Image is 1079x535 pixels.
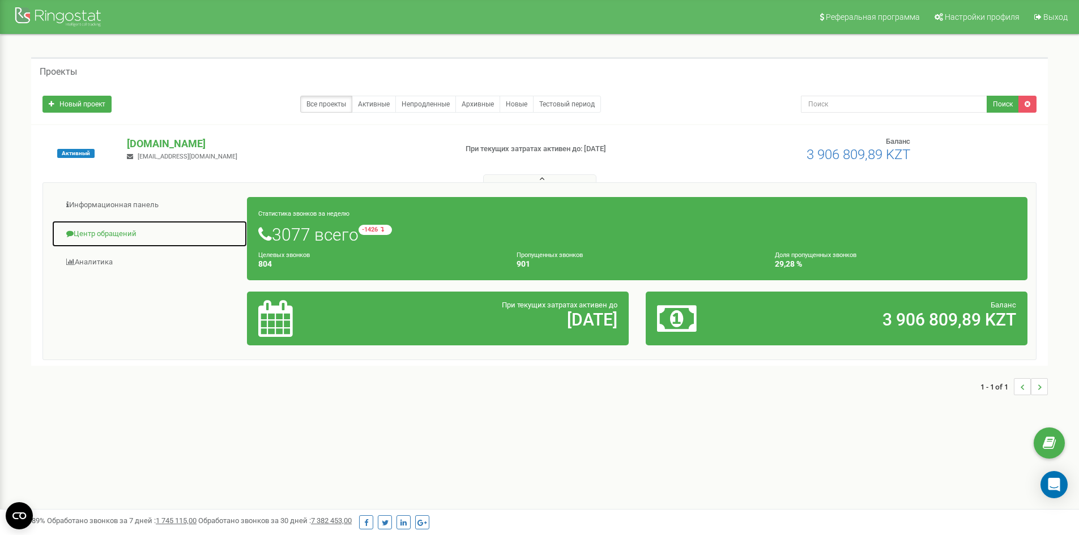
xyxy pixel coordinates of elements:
span: 3 906 809,89 KZT [807,147,910,162]
a: Тестовый период [533,96,601,113]
span: Настройки профиля [945,12,1020,22]
span: Обработано звонков за 7 дней : [47,516,197,525]
h5: Проекты [40,67,77,77]
button: Поиск [987,96,1019,113]
a: Новый проект [42,96,112,113]
span: 1 - 1 of 1 [980,378,1014,395]
a: Центр обращений [52,220,248,248]
nav: ... [980,367,1048,406]
span: Баланс [991,301,1016,309]
a: Активные [352,96,396,113]
u: 1 745 115,00 [156,516,197,525]
h4: 29,28 % [775,260,1016,268]
a: Аналитика [52,249,248,276]
small: -1426 [359,225,392,235]
h4: 804 [258,260,500,268]
div: Open Intercom Messenger [1040,471,1068,498]
span: [EMAIL_ADDRESS][DOMAIN_NAME] [138,153,237,160]
a: Непродленные [395,96,456,113]
a: Все проекты [300,96,352,113]
span: Баланс [886,137,910,145]
span: Обработано звонков за 30 дней : [198,516,352,525]
h2: [DATE] [383,310,617,329]
small: Целевых звонков [258,251,310,259]
input: Поиск [801,96,987,113]
span: При текущих затратах активен до [502,301,617,309]
h4: 901 [517,260,758,268]
small: Доля пропущенных звонков [775,251,856,259]
span: Активный [57,149,95,158]
h1: 3077 всего [258,225,1016,244]
p: [DOMAIN_NAME] [127,136,447,151]
a: Новые [500,96,534,113]
a: Архивные [455,96,500,113]
u: 7 382 453,00 [311,516,352,525]
span: Выход [1043,12,1068,22]
h2: 3 906 809,89 KZT [782,310,1016,329]
small: Статистика звонков за неделю [258,210,349,217]
p: При текущих затратах активен до: [DATE] [466,144,701,155]
button: Open CMP widget [6,502,33,529]
span: Реферальная программа [826,12,920,22]
a: Информационная панель [52,191,248,219]
small: Пропущенных звонков [517,251,583,259]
